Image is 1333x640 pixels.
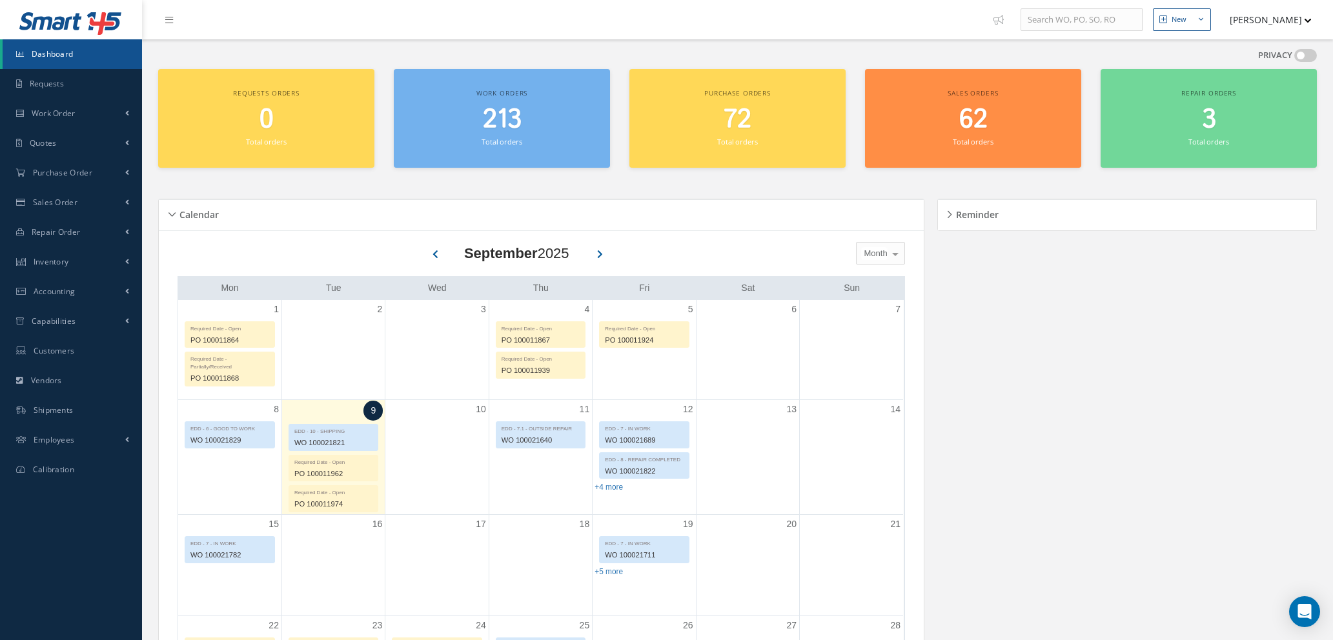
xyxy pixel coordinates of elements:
[266,616,281,635] a: September 22, 2025
[185,548,274,563] div: WO 100021782
[185,537,274,548] div: EDD - 7 - IN WORK
[281,300,385,400] td: September 2, 2025
[496,322,585,333] div: Required Date - Open
[888,400,903,419] a: September 14, 2025
[888,515,903,534] a: September 21, 2025
[289,497,378,512] div: PO 100011974
[363,401,383,421] a: September 9, 2025
[841,280,862,296] a: Sunday
[464,245,538,261] b: September
[476,88,527,97] span: Work orders
[1202,101,1216,138] span: 3
[717,137,757,146] small: Total orders
[289,455,378,466] div: Required Date - Open
[33,197,77,208] span: Sales Order
[888,616,903,635] a: September 28, 2025
[593,300,696,400] td: September 5, 2025
[600,322,688,333] div: Required Date - Open
[34,286,76,297] span: Accounting
[595,567,623,576] a: Show 5 more events
[696,515,799,616] td: September 20, 2025
[33,464,74,475] span: Calibration
[686,300,696,319] a: September 5, 2025
[1021,8,1143,32] input: Search WO, PO, SO, RO
[861,247,888,260] span: Month
[32,48,74,59] span: Dashboard
[394,69,610,168] a: Work orders 213 Total orders
[34,405,74,415] span: Shipments
[496,333,585,348] div: PO 100011867
[489,399,592,514] td: September 11, 2025
[531,280,551,296] a: Thursday
[323,280,344,296] a: Tuesday
[158,69,374,168] a: Requests orders 0 Total orders
[176,205,219,221] h5: Calendar
[289,435,378,450] div: WO 100021821
[185,433,274,448] div: WO 100021829
[478,300,489,319] a: September 3, 2025
[185,422,274,433] div: EDD - 6 - GOOD TO WORK
[784,400,799,419] a: September 13, 2025
[3,39,142,69] a: Dashboard
[959,101,988,138] span: 62
[600,433,688,448] div: WO 100021689
[680,515,696,534] a: September 19, 2025
[952,205,999,221] h5: Reminder
[385,515,489,616] td: September 17, 2025
[784,515,799,534] a: September 20, 2025
[577,515,593,534] a: September 18, 2025
[385,399,489,514] td: September 10, 2025
[1101,69,1317,168] a: Repair orders 3 Total orders
[696,300,799,400] td: September 6, 2025
[483,101,522,138] span: 213
[893,300,903,319] a: September 7, 2025
[464,243,569,264] div: 2025
[582,300,592,319] a: September 4, 2025
[496,352,585,363] div: Required Date - Open
[800,399,903,514] td: September 14, 2025
[289,425,378,435] div: EDD - 10 - SHIPPING
[473,616,489,635] a: September 24, 2025
[233,88,300,97] span: Requests orders
[178,515,281,616] td: September 15, 2025
[577,616,593,635] a: September 25, 2025
[218,280,241,296] a: Monday
[1153,8,1211,31] button: New
[482,137,522,146] small: Total orders
[704,88,771,97] span: Purchase orders
[784,616,799,635] a: September 27, 2025
[32,315,76,326] span: Capabilities
[724,101,751,138] span: 72
[629,69,846,168] a: Purchase orders 72 Total orders
[370,515,385,534] a: September 16, 2025
[31,375,62,386] span: Vendors
[473,515,489,534] a: September 17, 2025
[953,137,993,146] small: Total orders
[600,464,688,479] div: WO 100021822
[800,300,903,400] td: September 7, 2025
[600,537,688,548] div: EDD - 7 - IN WORK
[593,399,696,514] td: September 12, 2025
[34,345,75,356] span: Customers
[496,433,585,448] div: WO 100021640
[32,108,76,119] span: Work Order
[680,400,696,419] a: September 12, 2025
[30,137,57,148] span: Quotes
[577,400,593,419] a: September 11, 2025
[185,352,274,371] div: Required Date - Partially/Received
[636,280,652,296] a: Friday
[948,88,998,97] span: Sales orders
[32,226,81,237] span: Repair Order
[738,280,757,296] a: Saturday
[178,399,281,514] td: September 8, 2025
[789,300,799,319] a: September 6, 2025
[185,322,274,333] div: Required Date - Open
[1188,137,1228,146] small: Total orders
[696,399,799,514] td: September 13, 2025
[259,101,274,138] span: 0
[1258,49,1292,62] label: PRIVACY
[33,167,92,178] span: Purchase Order
[593,515,696,616] td: September 19, 2025
[496,422,585,433] div: EDD - 7.1 - OUTSIDE REPAIR
[473,400,489,419] a: September 10, 2025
